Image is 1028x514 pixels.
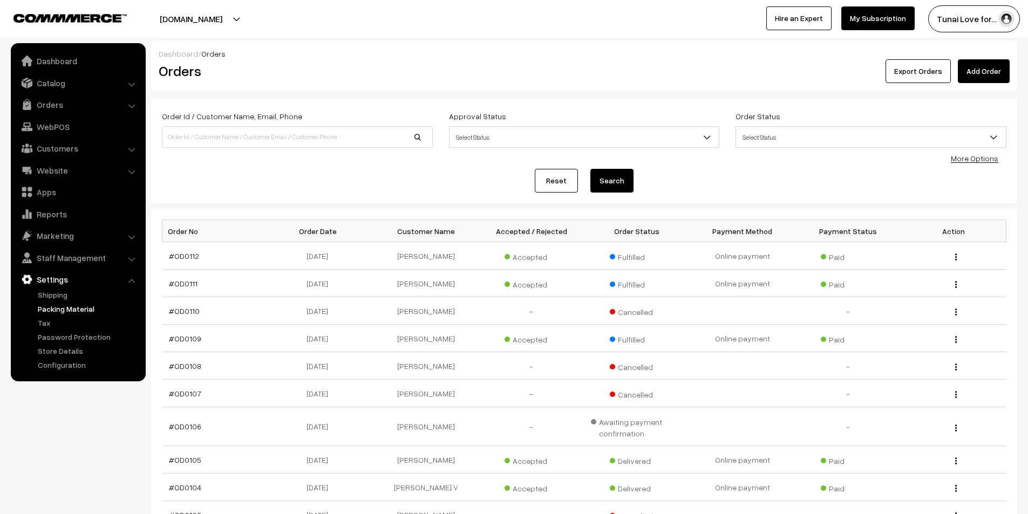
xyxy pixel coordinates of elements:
[35,359,142,371] a: Configuration
[122,5,260,32] button: [DOMAIN_NAME]
[13,226,142,245] a: Marketing
[766,6,832,30] a: Hire an Expert
[795,352,901,380] td: -
[955,309,957,316] img: Menu
[690,242,795,270] td: Online payment
[159,48,1010,59] div: /
[690,446,795,474] td: Online payment
[35,289,142,300] a: Shipping
[955,336,957,343] img: Menu
[159,49,198,58] a: Dashboard
[479,407,584,446] td: -
[736,111,780,122] label: Order Status
[13,73,142,93] a: Catalog
[479,352,584,380] td: -
[821,480,875,494] span: Paid
[795,407,901,446] td: -
[159,63,432,79] h2: Orders
[955,391,957,398] img: Menu
[479,380,584,407] td: -
[373,474,479,501] td: [PERSON_NAME] V
[955,281,957,288] img: Menu
[690,474,795,501] td: Online payment
[901,220,1006,242] th: Action
[610,304,664,318] span: Cancelled
[505,276,559,290] span: Accepted
[955,364,957,371] img: Menu
[268,380,373,407] td: [DATE]
[505,249,559,263] span: Accepted
[610,249,664,263] span: Fulfilled
[886,59,951,83] button: Export Orders
[610,276,664,290] span: Fulfilled
[610,359,664,373] span: Cancelled
[268,270,373,297] td: [DATE]
[169,361,201,371] a: #OD0108
[268,297,373,325] td: [DATE]
[373,242,479,270] td: [PERSON_NAME]
[169,334,201,343] a: #OD0109
[505,480,559,494] span: Accepted
[268,352,373,380] td: [DATE]
[13,139,142,158] a: Customers
[268,446,373,474] td: [DATE]
[795,220,901,242] th: Payment Status
[998,11,1015,27] img: user
[169,279,198,288] a: #OD0111
[955,424,957,431] img: Menu
[449,126,720,148] span: Select Status
[268,407,373,446] td: [DATE]
[821,249,875,263] span: Paid
[268,220,373,242] th: Order Date
[373,380,479,407] td: [PERSON_NAME]
[373,352,479,380] td: [PERSON_NAME]
[821,276,875,290] span: Paid
[610,453,664,467] span: Delivered
[795,380,901,407] td: -
[736,126,1006,148] span: Select Status
[13,161,142,180] a: Website
[450,128,719,147] span: Select Status
[821,453,875,467] span: Paid
[373,220,479,242] th: Customer Name
[373,407,479,446] td: [PERSON_NAME]
[590,169,634,193] button: Search
[795,297,901,325] td: -
[169,251,199,261] a: #OD0112
[955,253,957,261] img: Menu
[449,111,506,122] label: Approval Status
[584,220,690,242] th: Order Status
[928,5,1020,32] button: Tunai Love for…
[373,270,479,297] td: [PERSON_NAME]
[690,325,795,352] td: Online payment
[169,306,200,316] a: #OD0110
[268,474,373,501] td: [DATE]
[35,303,142,314] a: Packing Material
[610,480,664,494] span: Delivered
[35,345,142,357] a: Store Details
[505,331,559,345] span: Accepted
[13,182,142,202] a: Apps
[955,485,957,492] img: Menu
[13,204,142,224] a: Reports
[162,126,433,148] input: Order Id / Customer Name / Customer Email / Customer Phone
[591,414,684,439] span: Awaiting payment confirmation
[479,220,584,242] th: Accepted / Rejected
[958,59,1010,83] a: Add Order
[35,331,142,342] a: Password Protection
[610,331,664,345] span: Fulfilled
[13,51,142,71] a: Dashboard
[955,457,957,464] img: Menu
[535,169,578,193] a: Reset
[13,14,127,22] img: COMMMERCE
[169,422,201,431] a: #OD0106
[13,248,142,268] a: Staff Management
[13,270,142,289] a: Settings
[35,317,142,328] a: Tax
[13,11,108,24] a: COMMMERCE
[201,49,226,58] span: Orders
[736,128,1006,147] span: Select Status
[169,455,201,464] a: #OD0105
[373,325,479,352] td: [PERSON_NAME]
[268,325,373,352] td: [DATE]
